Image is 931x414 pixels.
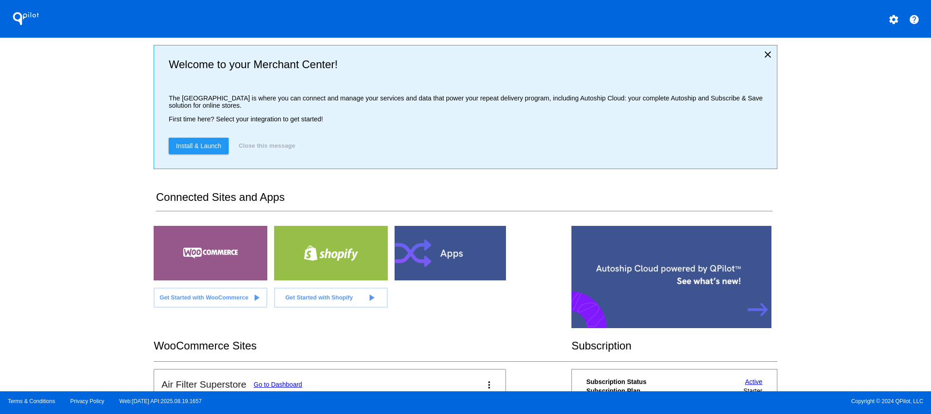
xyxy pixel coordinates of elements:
p: The [GEOGRAPHIC_DATA] is where you can connect and manage your services and data that power your ... [169,95,769,109]
a: Install & Launch [169,138,229,154]
span: Starter [743,387,762,394]
h2: WooCommerce Sites [154,339,571,352]
mat-icon: help [909,14,920,25]
th: Subscription Plan [586,387,699,395]
mat-icon: close [762,49,773,60]
a: Active [745,378,762,385]
h2: Connected Sites and Apps [156,191,772,211]
span: Get Started with Shopify [285,294,353,301]
a: Privacy Policy [70,398,105,404]
mat-icon: settings [888,14,899,25]
span: Get Started with WooCommerce [160,294,248,301]
span: Install & Launch [176,142,221,150]
a: Get Started with WooCommerce [154,288,267,308]
a: Web:[DATE] API:2025.08.19.1657 [120,398,202,404]
mat-icon: more_vert [484,379,495,390]
a: Get Started with Shopify [274,288,388,308]
h2: Welcome to your Merchant Center! [169,58,769,71]
th: Subscription Status [586,378,699,386]
button: Close this message [236,138,298,154]
a: Go to Dashboard [254,381,302,388]
a: Terms & Conditions [8,398,55,404]
h2: Subscription [571,339,777,352]
mat-icon: play_arrow [366,292,377,303]
p: First time here? Select your integration to get started! [169,115,769,123]
h1: QPilot [8,10,44,28]
mat-icon: play_arrow [251,292,262,303]
h2: Air Filter Superstore [161,379,246,390]
span: Copyright © 2024 QPilot, LLC [473,398,923,404]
